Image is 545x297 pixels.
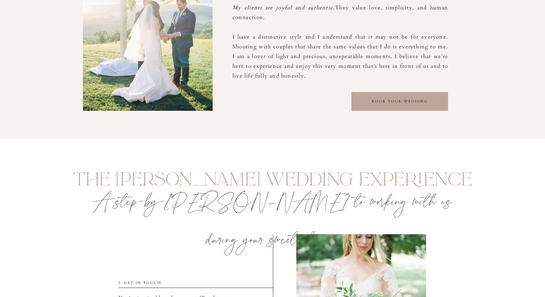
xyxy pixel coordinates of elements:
[351,98,448,105] a: book your wedding
[232,3,448,83] p: They value love, simplicity, and human connection. I have a distinctive style and I understand th...
[119,280,170,285] h3: I. get in touch
[72,170,473,191] h2: The [PERSON_NAME] wedding experience
[232,4,335,11] i: My clients are joyful and authentic.
[81,184,464,224] p: A step-by-[PERSON_NAME] to working with us during your sweetest era.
